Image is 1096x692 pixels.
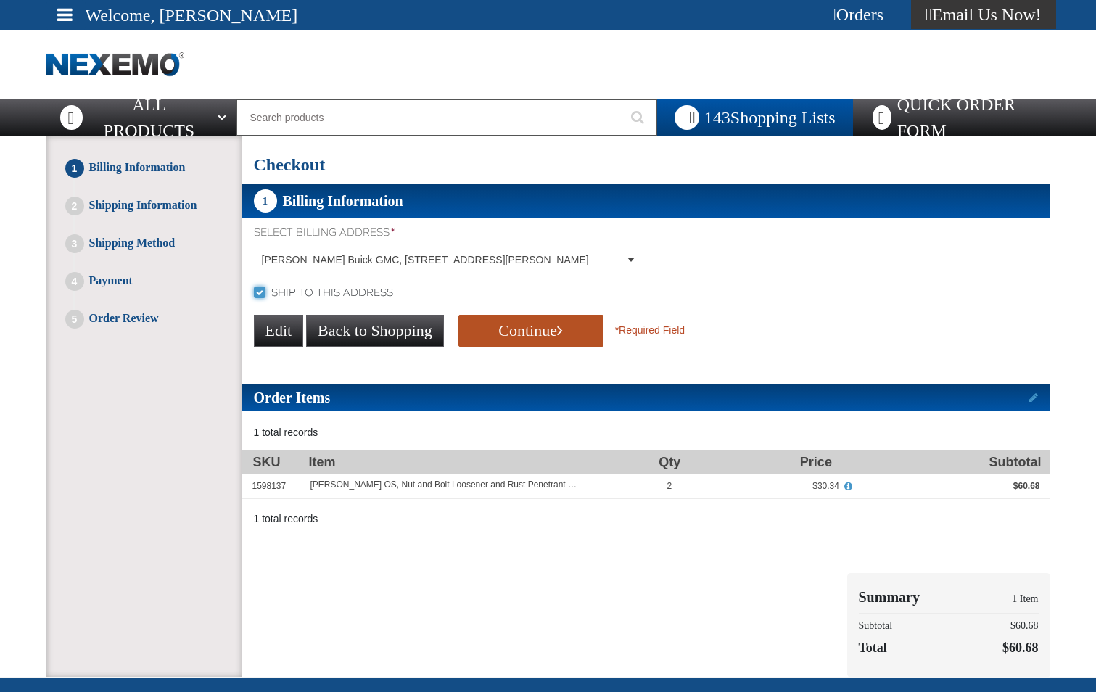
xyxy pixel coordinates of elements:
[65,159,84,178] span: 1
[254,226,640,240] label: Select Billing Address
[89,274,133,287] span: Payment
[254,155,326,174] span: Checkout
[253,455,281,469] a: SKU
[89,161,186,173] span: Billing Information
[839,480,858,493] button: View All Prices for Rusty OS, Nut and Bolt Loosener and Rust Penetrant 20 oz. Aerosol Can (Pack o...
[310,480,580,490] a: [PERSON_NAME] OS, Nut and Bolt Loosener and Rust Penetrant 20 oz. Aerosol Can (Pack of 3)
[254,512,318,526] div: 1 total records
[65,272,84,291] span: 4
[65,310,84,329] span: 5
[859,617,972,636] th: Subtotal
[615,324,685,337] div: Required Field
[213,99,236,136] button: Open All Products pages
[89,236,176,249] span: Shipping Method
[75,272,242,310] li: Payment. Step 4 of 5. Not Completed
[254,287,393,300] label: Ship to this address
[657,99,853,136] button: You have 143 Shopping Lists. Open to view details
[75,159,242,197] li: Billing Information. Step 1 of 5. Not Completed
[254,287,265,298] input: Ship to this address
[46,52,184,78] img: Nexemo logo
[75,234,242,272] li: Shipping Method. Step 3 of 5. Not Completed
[458,315,603,347] button: Continue
[75,310,242,327] li: Order Review. Step 5 of 5. Not Completed
[972,585,1039,610] td: 1 Item
[1002,640,1039,655] span: $60.68
[262,252,625,268] span: [PERSON_NAME] Buick GMC, [STREET_ADDRESS][PERSON_NAME]
[65,197,84,215] span: 2
[75,197,242,234] li: Shipping Information. Step 2 of 5. Not Completed
[46,52,184,78] a: Home
[254,426,318,440] div: 1 total records
[89,199,197,211] span: Shipping Information
[254,315,304,347] a: Edit
[64,159,242,327] nav: Checkout steps. Current step is Billing Information. Step 1 of 5
[236,99,657,136] input: Search
[704,108,730,127] strong: 143
[972,617,1039,636] td: $60.68
[1029,392,1050,403] a: Edit items
[859,636,972,659] th: Total
[621,99,657,136] button: Start Searching
[283,193,403,209] span: Billing Information
[859,585,972,610] th: Summary
[88,91,209,144] span: All Products
[306,315,444,347] a: Back to Shopping
[692,480,839,492] div: $30.34
[800,455,832,469] span: Price
[89,312,159,324] span: Order Review
[659,455,680,469] span: Qty
[860,480,1040,492] div: $60.68
[989,455,1042,469] span: Subtotal
[242,384,331,411] h2: Order Items
[667,481,672,491] span: 2
[65,234,84,253] span: 3
[242,474,300,498] td: 1598137
[853,99,1056,136] a: Quick Order Form
[704,108,836,127] span: Shopping Lists
[309,455,336,469] span: Item
[254,189,277,213] span: 1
